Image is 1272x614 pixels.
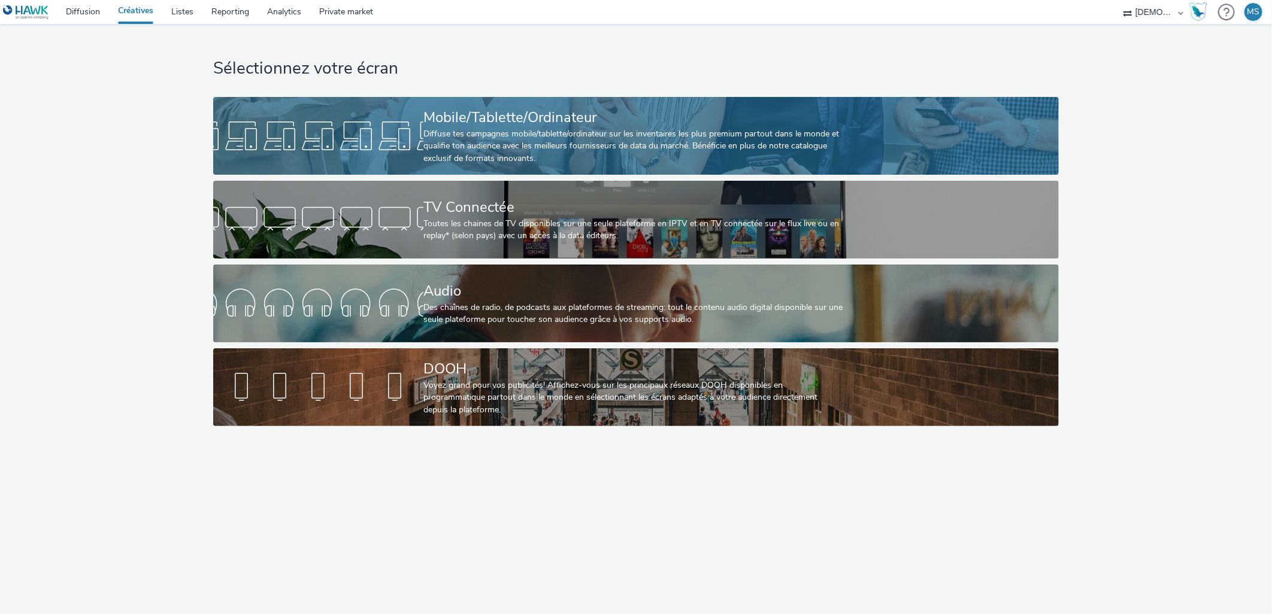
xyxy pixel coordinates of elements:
a: DOOHVoyez grand pour vos publicités! Affichez-vous sur les principaux réseaux DOOH disponibles en... [213,348,1058,426]
a: TV ConnectéeToutes les chaines de TV disponibles sur une seule plateforme en IPTV et en TV connec... [213,181,1058,259]
div: Mobile/Tablette/Ordinateur [423,107,844,128]
img: undefined Logo [3,5,49,20]
div: Diffuse tes campagnes mobile/tablette/ordinateur sur les inventaires les plus premium partout dan... [423,128,844,165]
div: Des chaînes de radio, de podcasts aux plateformes de streaming: tout le contenu audio digital dis... [423,302,844,326]
div: MS [1247,3,1260,21]
h1: Sélectionnez votre écran [213,57,1058,80]
a: AudioDes chaînes de radio, de podcasts aux plateformes de streaming: tout le contenu audio digita... [213,265,1058,342]
div: TV Connectée [423,197,844,218]
a: Hawk Academy [1189,2,1212,22]
div: Voyez grand pour vos publicités! Affichez-vous sur les principaux réseaux DOOH disponibles en pro... [423,379,844,416]
div: Audio [423,281,844,302]
img: Hawk Academy [1189,2,1207,22]
a: Mobile/Tablette/OrdinateurDiffuse tes campagnes mobile/tablette/ordinateur sur les inventaires le... [213,97,1058,175]
div: DOOH [423,358,844,379]
div: Toutes les chaines de TV disponibles sur une seule plateforme en IPTV et en TV connectée sur le f... [423,218,844,242]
